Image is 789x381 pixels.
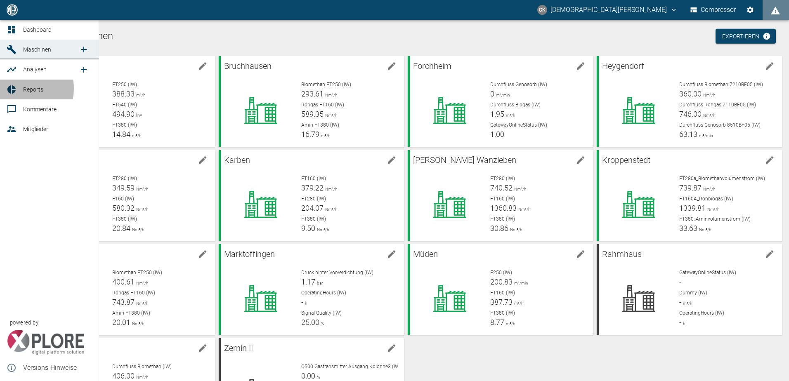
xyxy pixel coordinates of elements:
span: 30.86 [490,224,508,233]
span: m³/h [681,301,692,306]
span: Bruchhausen [224,61,272,71]
span: FT540 (IW) [112,102,137,108]
span: Mitglieder [23,126,48,132]
span: m³/min [494,93,510,97]
span: 580.32 [112,204,135,212]
span: 33.63 [679,224,697,233]
span: FT380 (IW) [490,310,515,316]
span: Nm³/h [135,375,148,379]
a: Jürgenshagenedit machineFT280 (IW)349.59Nm³/hF160 (IW)580.32Nm³/hFT380 (IW)20.84Nm³/h [30,150,215,241]
a: new /machines [76,41,92,58]
span: Nm³/h [702,187,715,191]
span: Nm³/h [130,227,144,232]
span: 0 [490,89,494,98]
span: 0.00 [301,372,315,380]
span: Nm³/h [706,207,719,212]
span: bar [315,281,323,285]
span: FT160 (IW) [490,196,515,202]
span: - [679,298,681,306]
span: Durchfluss Biomethan (IW) [112,364,172,369]
span: Forchheim [413,61,451,71]
span: m³/min [697,133,713,138]
span: 16.79 [301,130,319,139]
span: Rahmhaus [602,249,642,259]
span: Amin FT380 (IW) [301,122,339,128]
img: Xplore Logo [7,330,85,355]
span: h [303,301,307,306]
button: edit machine [761,246,778,262]
span: Biomethan FT250 (IW) [301,82,351,87]
span: Amin FT380 (IW) [112,310,150,316]
span: FT250 (IW) [112,82,137,87]
span: Nm³/h [130,321,144,326]
span: 387.73 [490,298,513,306]
span: 20.84 [112,224,130,233]
span: Nm³/h [135,281,148,285]
span: Nm³/h [702,93,715,97]
span: F250 (IW) [490,270,512,275]
button: edit machine [761,152,778,168]
span: Rohgas FT160 (IW) [301,102,344,108]
span: 1.00 [490,130,504,139]
span: Versions-Hinweise [23,363,92,373]
span: 739.87 [679,183,702,192]
span: m³/h [130,133,141,138]
a: Malstedtedit machineBiomethan FT250 (IW)400.61Nm³/hRohgas FT160 (IW)743.87Nm³/hAmin FT380 (IW)20.... [30,244,215,335]
span: 406.00 [112,372,135,380]
button: edit machine [194,246,211,262]
span: 63.13 [679,130,697,139]
span: Maschinen [23,46,51,53]
a: Bruchhausenedit machineBiomethan FT250 (IW)293.61Nm³/hRohgas FT160 (IW)589.35Nm³/hAmin FT380 (IW)... [219,56,404,147]
span: - [679,318,681,327]
span: FT160A_Rohbiogas (IW) [679,196,733,202]
span: FT160 (IW) [490,290,515,296]
span: Nm³/h [324,93,337,97]
a: Heygendorfedit machineDurchfluss Biomethan 7210BF05 (IW)360.00Nm³/hDurchfluss Rohgas 7110BF05 (IW... [597,56,782,147]
span: Druck hinter Vorverdichtung (IW) [301,270,373,275]
span: FT380_Aminvolumenstrom (IW) [679,216,751,222]
a: Marktoffingenedit machineDruck hinter Vorverdichtung (IW)1.17barOperatingHours (IW)-hSignal Quali... [219,244,404,335]
span: m³/h [504,113,515,118]
a: Kroppenstedtedit machineFT280a_Biomethanvolumenstrom (IW)739.87Nm³/hFT160A_Rohbiogas (IW)1339.81N... [597,150,782,241]
span: m³/h [319,133,330,138]
a: [PERSON_NAME] Wanzlebenedit machineFT280 (IW)740.52Nm³/hFT160 (IW)1360.83Nm³/hFT380 (IW)30.86Nm³/h [408,150,593,241]
span: GatewayOnlineStatus (IW) [679,270,736,275]
button: edit machine [383,58,400,74]
span: 1.95 [490,110,504,118]
div: CK [537,5,547,15]
span: 1339.81 [679,204,706,212]
span: kW [135,113,142,118]
span: 494.90 [112,110,135,118]
span: Nm³/h [324,187,337,191]
span: 293.61 [301,89,324,98]
span: 25.00 [301,318,319,327]
span: Analysen [23,66,47,73]
span: 349.59 [112,183,135,192]
span: Nm³/h [315,227,329,232]
span: OperatingHours (IW) [679,310,724,316]
span: powered by [10,319,38,327]
span: 400.61 [112,278,135,286]
span: Nm³/h [508,227,522,232]
button: christian.kraft@arcanum-energy.de [536,2,679,17]
span: - [301,298,303,306]
span: Müden [413,249,438,259]
a: Müdenedit machineF250 (IW)200.83m³/minFT160 (IW)387.73m³/hFT380 (IW)8.77m³/h [408,244,593,335]
span: FT380 (IW) [301,216,326,222]
button: edit machine [572,58,589,74]
h1: Aktuelle Maschinen [30,30,782,43]
span: Marktoffingen [224,249,275,259]
span: Nm³/h [324,113,337,118]
span: FT280 (IW) [301,196,326,202]
span: Nm³/h [135,301,148,306]
span: 360.00 [679,89,702,98]
button: edit machine [572,246,589,262]
button: edit machine [383,152,400,168]
button: edit machine [761,58,778,74]
span: 589.35 [301,110,324,118]
a: Altenaedit machineFT250 (IW)388.33m³/hFT540 (IW)494.90kWFT380 (IW)14.84m³/h [30,56,215,147]
span: Heygendorf [602,61,644,71]
span: FT380 (IW) [490,216,515,222]
span: Nm³/h [135,187,148,191]
span: F160 (IW) [112,196,134,202]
